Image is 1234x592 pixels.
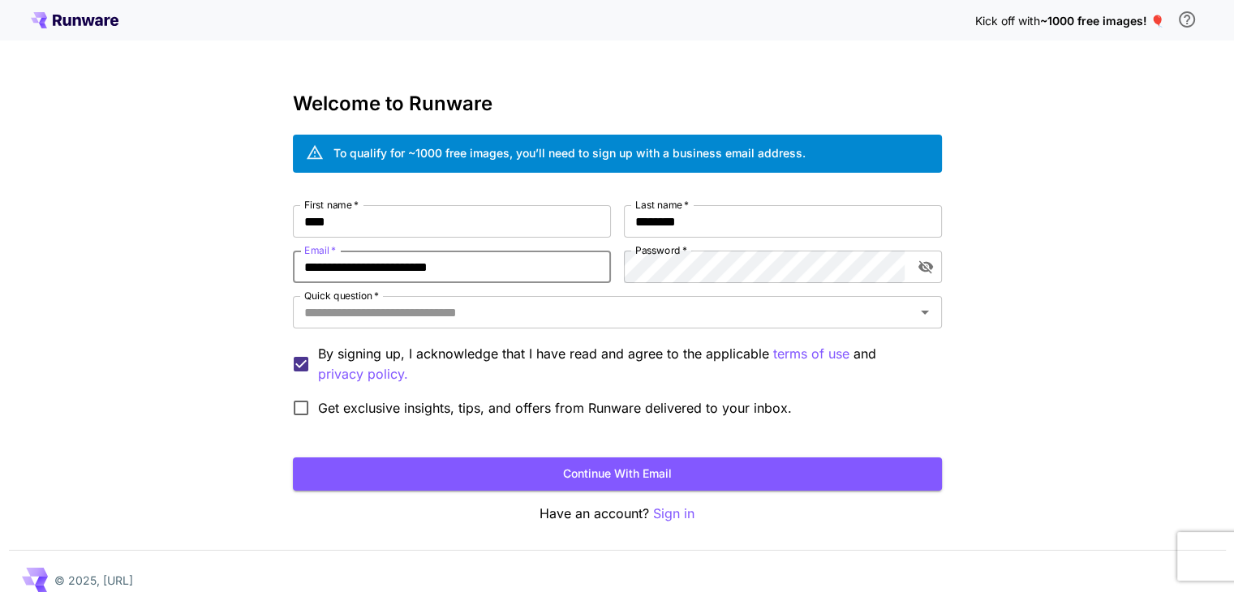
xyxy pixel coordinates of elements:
[318,344,929,384] p: By signing up, I acknowledge that I have read and agree to the applicable and
[318,398,792,418] span: Get exclusive insights, tips, and offers from Runware delivered to your inbox.
[773,344,849,364] p: terms of use
[304,198,359,212] label: First name
[293,504,942,524] p: Have an account?
[635,198,689,212] label: Last name
[1171,3,1203,36] button: In order to qualify for free credit, you need to sign up with a business email address and click ...
[293,92,942,115] h3: Welcome to Runware
[653,504,694,524] button: Sign in
[1040,14,1164,28] span: ~1000 free images! 🎈
[318,364,408,384] p: privacy policy.
[773,344,849,364] button: By signing up, I acknowledge that I have read and agree to the applicable and privacy policy.
[54,572,133,589] p: © 2025, [URL]
[914,301,936,324] button: Open
[333,144,806,161] div: To qualify for ~1000 free images, you’ll need to sign up with a business email address.
[635,243,687,257] label: Password
[911,252,940,281] button: toggle password visibility
[318,364,408,384] button: By signing up, I acknowledge that I have read and agree to the applicable terms of use and
[293,457,942,491] button: Continue with email
[304,289,379,302] label: Quick question
[975,14,1040,28] span: Kick off with
[304,243,336,257] label: Email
